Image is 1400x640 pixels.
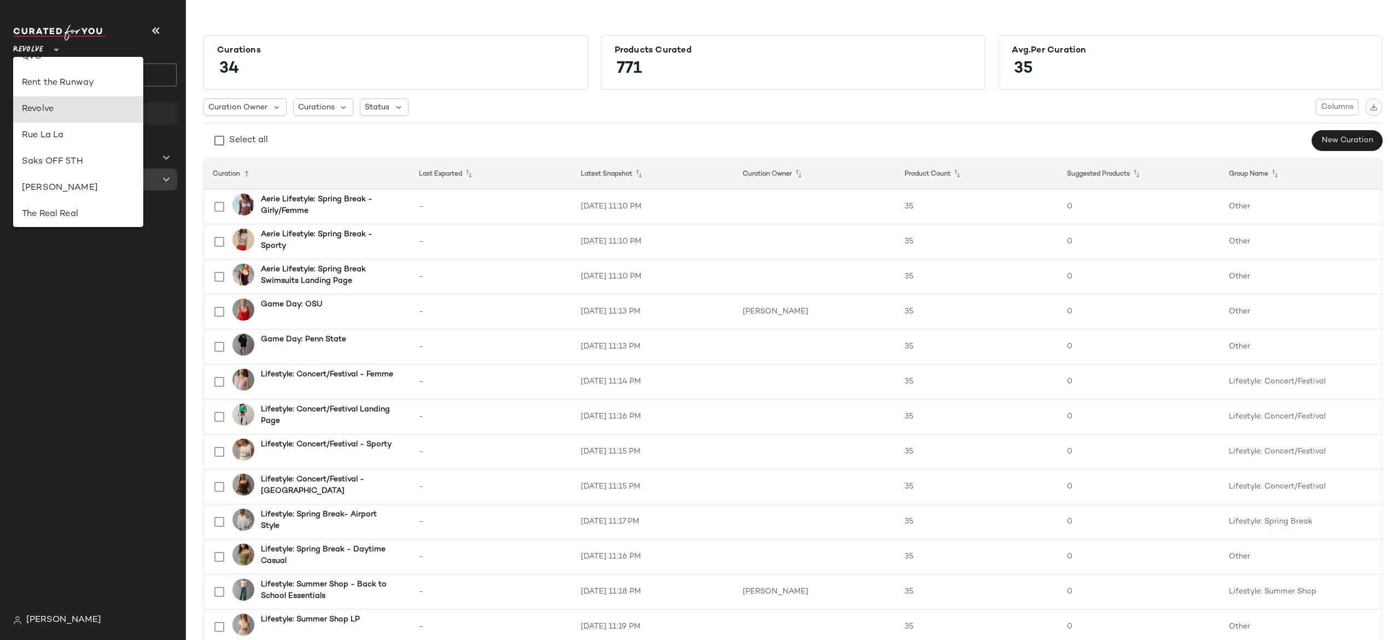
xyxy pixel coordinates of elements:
[1220,259,1382,294] td: Other
[410,259,572,294] td: -
[232,544,254,566] img: 3171_6241_309_of
[1220,159,1382,189] th: Group Name
[1012,45,1369,56] div: Avg.per Curation
[896,434,1058,469] td: 35
[1058,189,1220,224] td: 0
[1220,364,1382,399] td: Lifestyle: Concert/Festival
[410,159,572,189] th: Last Exported
[410,434,572,469] td: -
[734,574,896,609] td: [PERSON_NAME]
[26,614,101,627] span: [PERSON_NAME]
[1220,504,1382,539] td: Lifestyle: Spring Break
[1220,469,1382,504] td: Lifestyle: Concert/Festival
[77,173,90,186] span: (0)
[1058,574,1220,609] td: 0
[37,152,109,164] span: Global Clipboards
[204,159,410,189] th: Curation
[1321,136,1373,145] span: New Curation
[232,474,254,496] img: 0358_6071_200_of
[208,49,250,89] span: 34
[1312,130,1382,151] button: New Curation
[572,159,734,189] th: Latest Snapshot
[410,399,572,434] td: -
[1058,469,1220,504] td: 0
[896,159,1058,189] th: Product Count
[261,544,397,567] b: Lifestyle: Spring Break - Daytime Casual
[572,504,734,539] td: [DATE] 11:17 PM
[572,189,734,224] td: [DATE] 11:10 PM
[410,224,572,259] td: -
[232,614,254,636] img: 0358_6077_106_of
[572,539,734,574] td: [DATE] 11:16 PM
[896,189,1058,224] td: 35
[17,108,28,119] img: svg%3e
[232,229,254,251] img: 5494_3646_012_of
[896,574,1058,609] td: 35
[1058,539,1220,574] td: 0
[109,152,122,164] span: (0)
[1220,574,1382,609] td: Lifestyle: Summer Shop
[298,102,335,113] span: Curations
[261,579,397,602] b: Lifestyle: Summer Shop - Back to School Essentials
[1220,189,1382,224] td: Other
[1321,103,1354,112] span: Columns
[1058,224,1220,259] td: 0
[572,469,734,504] td: [DATE] 11:15 PM
[37,173,77,186] span: Curations
[1058,329,1220,364] td: 0
[261,439,392,450] b: Lifestyle: Concert/Festival - Sporty
[261,509,397,532] b: Lifestyle: Spring Break- Airport Style
[572,364,734,399] td: [DATE] 11:14 PM
[1220,434,1382,469] td: Lifestyle: Concert/Festival
[1058,434,1220,469] td: 0
[365,102,389,113] span: Status
[572,259,734,294] td: [DATE] 11:10 PM
[896,539,1058,574] td: 35
[896,504,1058,539] td: 35
[13,616,22,625] img: svg%3e
[572,294,734,329] td: [DATE] 11:13 PM
[410,294,572,329] td: -
[1220,294,1382,329] td: Other
[896,224,1058,259] td: 35
[1316,99,1358,115] button: Columns
[232,579,254,601] img: 2370_1052_106_of
[37,130,86,142] span: All Products
[572,434,734,469] td: [DATE] 11:15 PM
[572,574,734,609] td: [DATE] 11:18 PM
[13,37,43,57] span: Revolve
[232,264,254,286] img: 0751_6009_073_of
[1058,364,1220,399] td: 0
[615,45,972,56] div: Products Curated
[572,224,734,259] td: [DATE] 11:10 PM
[1220,224,1382,259] td: Other
[1058,294,1220,329] td: 0
[217,45,574,56] div: Curations
[1058,504,1220,539] td: 0
[1003,49,1044,89] span: 35
[896,364,1058,399] td: 35
[35,108,78,120] span: Dashboard
[261,369,393,380] b: Lifestyle: Concert/Festival - Femme
[410,504,572,539] td: -
[410,469,572,504] td: -
[896,259,1058,294] td: 35
[261,299,322,310] b: Game Day: OSU
[13,25,106,40] img: cfy_white_logo.C9jOOHJF.svg
[1220,399,1382,434] td: Lifestyle: Concert/Festival
[232,509,254,531] img: 1455_2594_050_of
[572,329,734,364] td: [DATE] 11:13 PM
[261,334,346,345] b: Game Day: Penn State
[232,299,254,321] img: 0358_6260_600_of
[606,49,653,89] span: 771
[896,399,1058,434] td: 35
[232,369,254,391] img: 2351_6057_577_of
[261,474,397,497] b: Lifestyle: Concert/Festival - [GEOGRAPHIC_DATA]
[896,294,1058,329] td: 35
[1220,329,1382,364] td: Other
[261,404,397,427] b: Lifestyle: Concert/Festival Landing Page
[232,404,254,426] img: 2161_1707_345_of
[1058,159,1220,189] th: Suggested Products
[410,329,572,364] td: -
[734,159,896,189] th: Curation Owner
